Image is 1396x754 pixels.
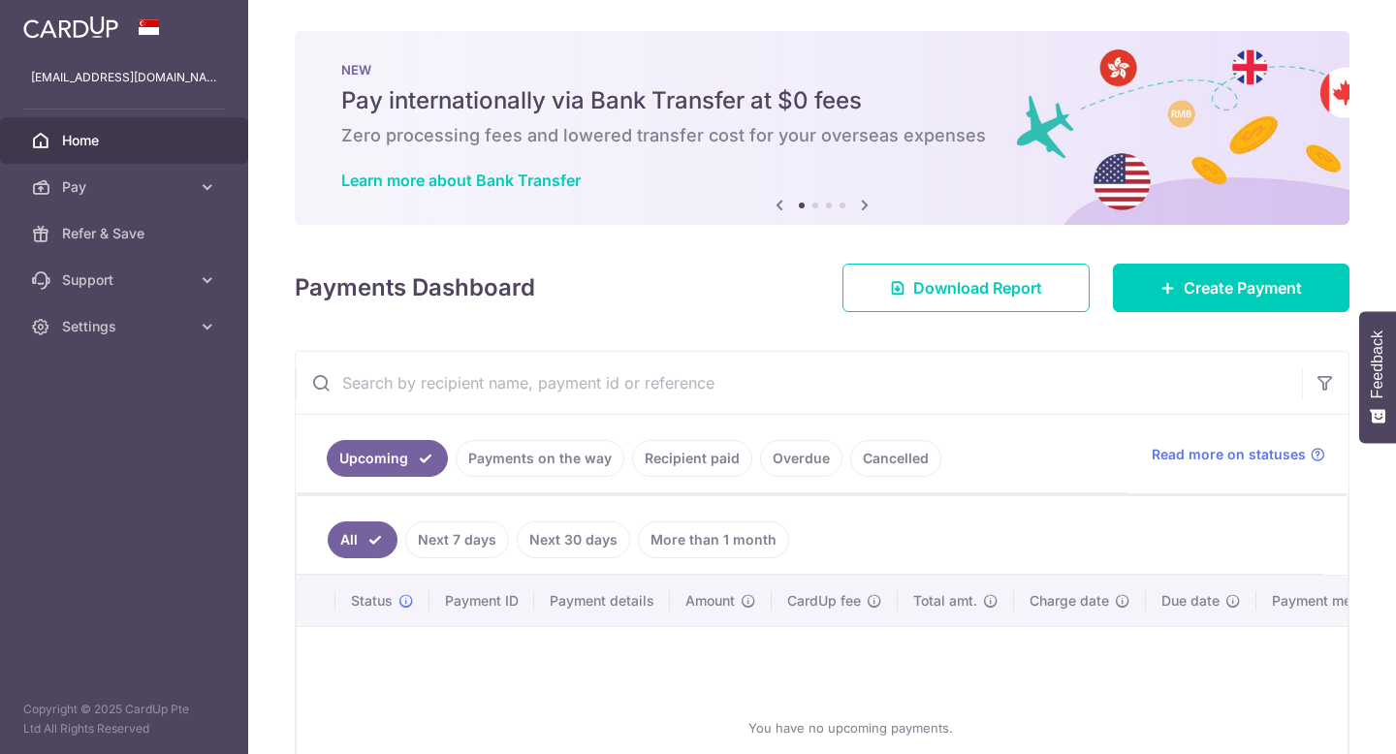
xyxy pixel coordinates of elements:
a: Read more on statuses [1152,445,1325,464]
span: Refer & Save [62,224,190,243]
span: Support [62,270,190,290]
span: Home [62,131,190,150]
th: Payment ID [429,576,534,626]
h5: Pay internationally via Bank Transfer at $0 fees [341,85,1303,116]
span: Settings [62,317,190,336]
button: Feedback - Show survey [1359,311,1396,443]
th: Payment details [534,576,670,626]
a: Cancelled [850,440,941,477]
img: CardUp [23,16,118,39]
img: Bank transfer banner [295,31,1349,225]
span: Amount [685,591,735,611]
h4: Payments Dashboard [295,270,535,305]
span: CardUp fee [787,591,861,611]
span: Charge date [1030,591,1109,611]
a: Next 30 days [517,521,630,558]
span: Create Payment [1184,276,1302,299]
span: Download Report [913,276,1042,299]
span: Status [351,591,393,611]
a: Download Report [842,264,1090,312]
span: Feedback [1369,330,1386,398]
a: Recipient paid [632,440,752,477]
p: [EMAIL_ADDRESS][DOMAIN_NAME] [31,68,217,87]
p: NEW [341,62,1303,78]
a: Overdue [760,440,842,477]
input: Search by recipient name, payment id or reference [296,352,1302,414]
a: Payments on the way [456,440,624,477]
a: All [328,521,397,558]
a: Learn more about Bank Transfer [341,171,581,190]
span: Due date [1161,591,1220,611]
a: Upcoming [327,440,448,477]
a: Next 7 days [405,521,509,558]
a: More than 1 month [638,521,789,558]
span: Pay [62,177,190,197]
a: Create Payment [1113,264,1349,312]
h6: Zero processing fees and lowered transfer cost for your overseas expenses [341,124,1303,147]
span: Total amt. [913,591,977,611]
span: Read more on statuses [1152,445,1306,464]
